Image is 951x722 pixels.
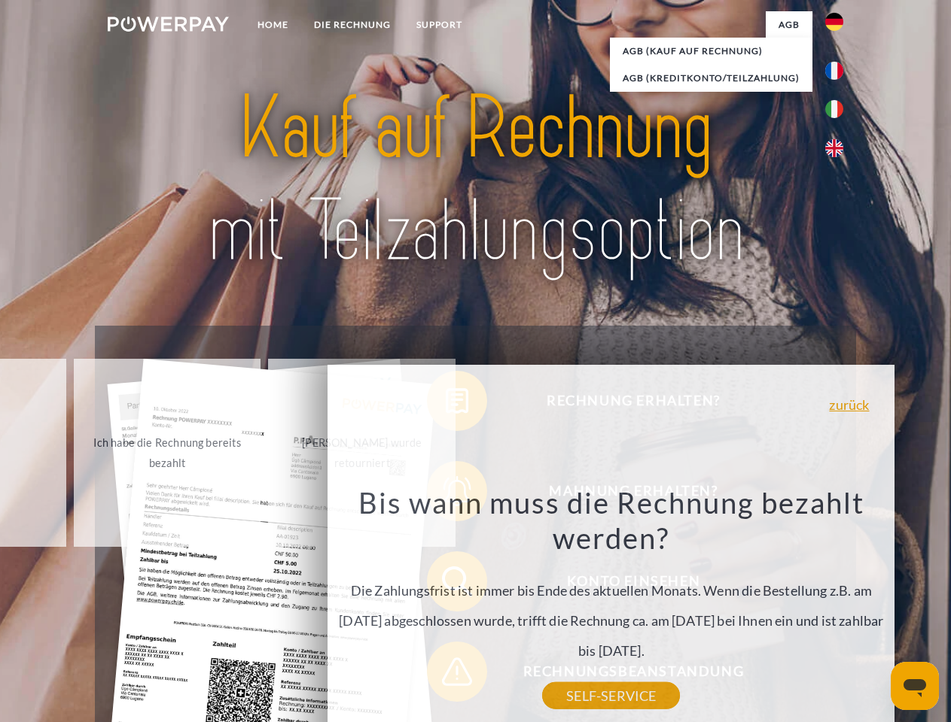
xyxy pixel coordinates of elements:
iframe: Schaltfläche zum Öffnen des Messaging-Fensters [891,662,939,710]
a: SUPPORT [404,11,475,38]
a: DIE RECHNUNG [301,11,404,38]
a: agb [766,11,812,38]
img: logo-powerpay-white.svg [108,17,229,32]
div: Die Zahlungsfrist ist immer bis Ende des aktuellen Monats. Wenn die Bestellung z.B. am [DATE] abg... [337,484,886,696]
a: Home [245,11,301,38]
div: Ich habe die Rechnung bereits bezahlt [83,432,252,473]
a: zurück [829,398,869,411]
img: fr [825,62,843,80]
img: title-powerpay_de.svg [144,72,807,288]
div: [PERSON_NAME] wurde retourniert [277,432,447,473]
img: it [825,100,843,118]
a: SELF-SERVICE [542,682,680,709]
img: de [825,13,843,31]
h3: Bis wann muss die Rechnung bezahlt werden? [337,484,886,557]
a: AGB (Kreditkonto/Teilzahlung) [610,65,812,92]
a: AGB (Kauf auf Rechnung) [610,38,812,65]
img: en [825,139,843,157]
